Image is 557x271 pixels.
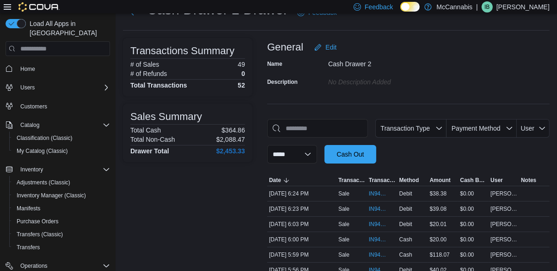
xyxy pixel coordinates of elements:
span: Customers [20,103,47,110]
span: IN94RX-480060 [369,251,386,258]
h6: # of Sales [130,61,159,68]
span: Classification (Classic) [13,132,110,144]
p: Sale [338,236,349,243]
a: Purchase Orders [13,216,62,227]
span: Users [20,84,35,91]
span: Transfers (Classic) [17,231,63,238]
span: Catalog [17,120,110,131]
span: Date [269,176,281,184]
p: 49 [238,61,245,68]
button: Transfers [9,241,114,254]
span: My Catalog (Classic) [13,145,110,157]
p: McCannabis [436,1,472,13]
div: $0.00 [458,234,489,245]
button: Notes [519,175,550,186]
button: User [489,175,519,186]
span: Catalog [20,121,39,129]
span: Inventory Manager (Classic) [17,192,86,199]
span: Home [17,63,110,74]
a: Customers [17,101,51,112]
span: [PERSON_NAME] [490,251,517,258]
input: Dark Mode [400,2,420,12]
h4: 52 [238,82,245,89]
p: | [476,1,478,13]
h6: Total Cash [130,126,161,134]
h6: Total Non-Cash [130,136,175,143]
button: Transaction # [367,175,398,186]
div: Cash Drawer 2 [328,57,452,68]
div: [DATE] 6:24 PM [267,188,337,199]
label: Description [267,78,298,86]
a: Classification (Classic) [13,132,76,144]
button: Edit [311,38,340,57]
span: Transfers [13,242,110,253]
button: IN94RX-480064 [369,234,396,245]
span: Users [17,82,110,93]
input: This is a search bar. As you type, the results lower in the page will automatically filter. [267,119,368,138]
span: IN94RX-480070 [369,221,386,228]
p: $2,088.47 [216,136,245,143]
span: $20.01 [430,221,447,228]
span: Method [399,176,419,184]
span: $118.07 [430,251,450,258]
span: User [521,125,535,132]
button: IN94RX-480085 [369,188,396,199]
button: Classification (Classic) [9,132,114,145]
span: Payment Method [452,125,501,132]
span: [PERSON_NAME] [490,205,517,213]
span: IN94RX-480085 [369,190,386,197]
span: Cash [399,236,412,243]
button: Adjustments (Classic) [9,176,114,189]
button: Inventory [17,164,47,175]
a: Adjustments (Classic) [13,177,74,188]
a: Transfers [13,242,43,253]
span: Classification (Classic) [17,134,73,142]
span: User [490,176,503,184]
span: Home [20,65,35,73]
a: Home [17,63,39,75]
button: Catalog [2,119,114,132]
h3: Sales Summary [130,111,202,122]
span: Inventory Manager (Classic) [13,190,110,201]
div: [DATE] 6:00 PM [267,234,337,245]
span: Transaction # [369,176,396,184]
button: Inventory [2,163,114,176]
div: $0.00 [458,188,489,199]
span: Cash [399,251,412,258]
span: Cash Back [460,176,487,184]
span: $39.08 [430,205,447,213]
a: Inventory Manager (Classic) [13,190,90,201]
p: 0 [241,70,245,77]
div: Ian Barlow [482,1,493,13]
span: My Catalog (Classic) [17,147,68,155]
div: $0.00 [458,219,489,230]
span: Transfers (Classic) [13,229,110,240]
span: Transaction Type [338,176,365,184]
button: Customers [2,100,114,113]
h4: $2,453.33 [216,147,245,155]
div: $0.00 [458,249,489,260]
span: Cash Out [337,150,364,159]
span: Debit [399,221,412,228]
button: Home [2,62,114,75]
button: Date [267,175,337,186]
span: IN94RX-480064 [369,236,386,243]
h3: Transactions Summary [130,45,234,57]
p: $364.86 [221,126,245,134]
button: Catalog [17,120,43,131]
span: Inventory [17,164,110,175]
span: [PERSON_NAME] [490,236,517,243]
button: Method [398,175,428,186]
p: [PERSON_NAME] [496,1,550,13]
button: Payment Method [447,119,517,138]
span: Purchase Orders [17,218,59,225]
div: [DATE] 6:03 PM [267,219,337,230]
span: $38.38 [430,190,447,197]
button: Transfers (Classic) [9,228,114,241]
button: Inventory Manager (Classic) [9,189,114,202]
span: Manifests [13,203,110,214]
div: No Description added [328,75,452,86]
img: Cova [18,2,60,12]
button: Cash Out [324,145,376,164]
